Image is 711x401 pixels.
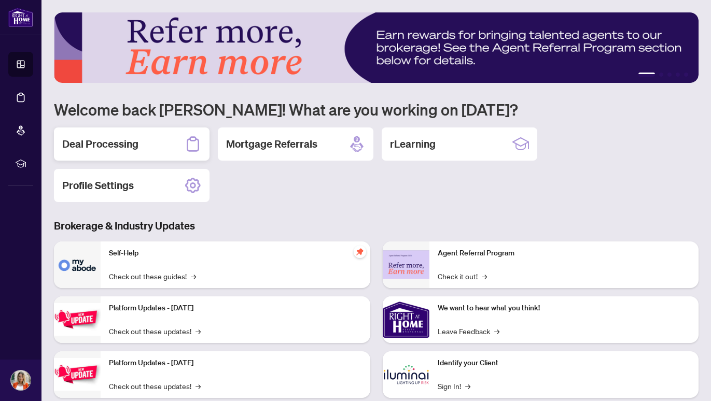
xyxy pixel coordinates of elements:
p: We want to hear what you think! [438,303,691,314]
button: 3 [667,73,672,77]
h2: rLearning [390,137,436,151]
h1: Welcome back [PERSON_NAME]! What are you working on [DATE]? [54,99,699,119]
button: 2 [659,73,663,77]
span: → [494,325,499,337]
p: Self-Help [109,248,362,259]
p: Agent Referral Program [438,248,691,259]
a: Check out these updates!→ [109,380,201,392]
button: Open asap [670,365,701,396]
img: Platform Updates - July 8, 2025 [54,358,101,391]
a: Check out these guides!→ [109,270,196,282]
p: Identify your Client [438,357,691,369]
img: Identify your Client [383,351,429,398]
img: logo [8,8,33,27]
a: Check it out!→ [438,270,487,282]
span: → [482,270,487,282]
span: → [465,380,470,392]
span: → [196,380,201,392]
img: Slide 0 [54,12,699,83]
img: We want to hear what you think! [383,296,429,343]
button: 5 [684,73,688,77]
h2: Deal Processing [62,137,138,151]
h3: Brokerage & Industry Updates [54,219,699,233]
h2: Mortgage Referrals [226,137,317,151]
span: → [196,325,201,337]
a: Leave Feedback→ [438,325,499,337]
img: Profile Icon [11,370,31,390]
span: pushpin [354,246,366,258]
p: Platform Updates - [DATE] [109,303,362,314]
img: Platform Updates - July 21, 2025 [54,303,101,336]
button: 4 [676,73,680,77]
h2: Profile Settings [62,178,134,193]
a: Sign In!→ [438,380,470,392]
img: Self-Help [54,241,101,288]
button: 1 [638,73,655,77]
a: Check out these updates!→ [109,325,201,337]
span: → [191,270,196,282]
img: Agent Referral Program [383,250,429,279]
p: Platform Updates - [DATE] [109,357,362,369]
